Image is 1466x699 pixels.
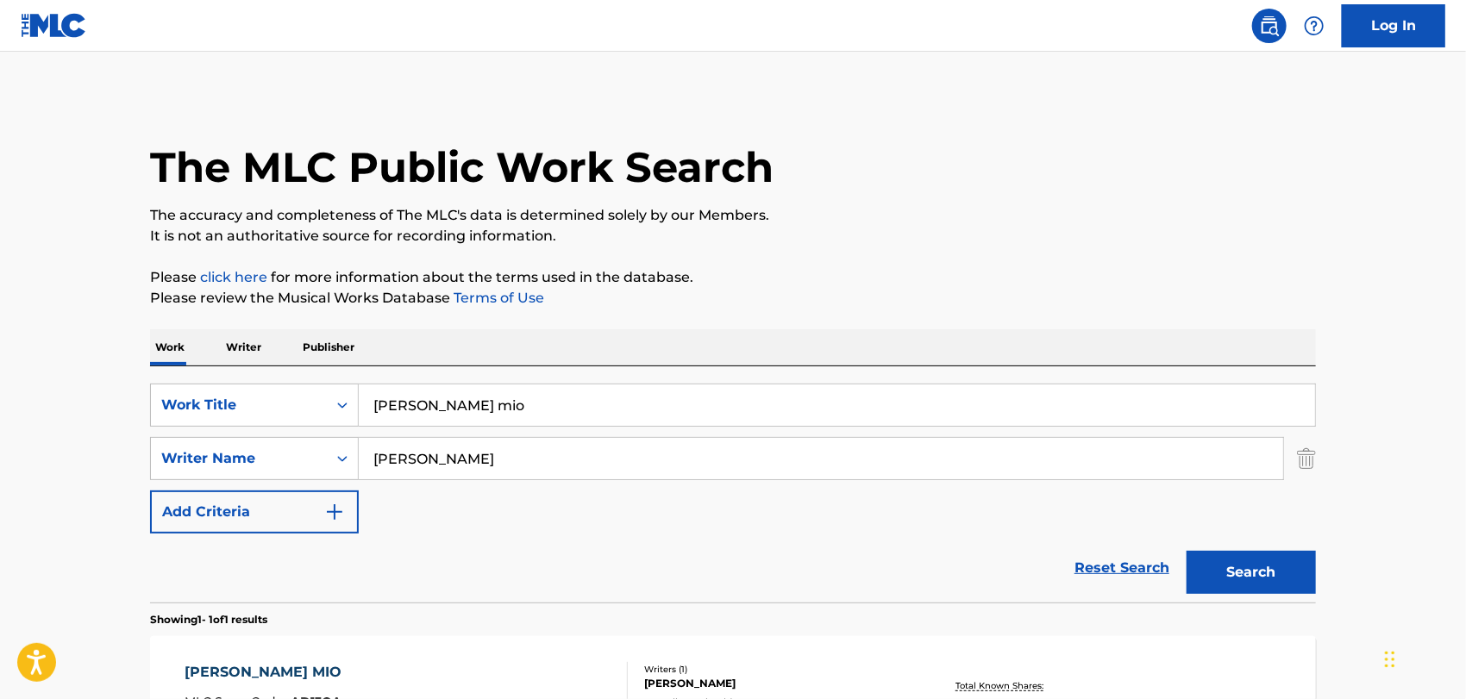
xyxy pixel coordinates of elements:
p: Please review the Musical Works Database [150,288,1316,309]
div: [PERSON_NAME] [644,676,905,691]
iframe: Chat Widget [1380,616,1466,699]
button: Add Criteria [150,490,359,534]
a: Reset Search [1066,549,1178,587]
p: Total Known Shares: [955,679,1048,692]
div: [PERSON_NAME] MIO [185,662,351,683]
div: Work Title [161,395,316,415]
a: Public Search [1252,9,1287,43]
p: Work [150,329,190,365]
a: Log In [1342,4,1445,47]
p: Showing 1 - 1 of 1 results [150,612,267,627]
img: help [1304,16,1325,36]
p: Publisher [298,329,360,365]
p: It is not an authoritative source for recording information. [150,226,1316,247]
img: 9d2ae6d4665cec9f34b9.svg [324,502,345,522]
a: click here [200,269,267,285]
p: Writer [221,329,266,365]
div: Writers ( 1 ) [644,663,905,676]
h1: The MLC Public Work Search [150,141,774,193]
p: The accuracy and completeness of The MLC's data is determined solely by our Members. [150,205,1316,226]
form: Search Form [150,384,1316,602]
a: Terms of Use [450,290,544,306]
img: MLC Logo [21,13,87,38]
img: Delete Criterion [1297,437,1316,480]
div: Arrastrar [1385,633,1395,685]
img: search [1259,16,1280,36]
div: Writer Name [161,448,316,469]
div: Widget de chat [1380,616,1466,699]
p: Please for more information about the terms used in the database. [150,267,1316,288]
div: Help [1297,9,1331,43]
button: Search [1187,551,1316,594]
